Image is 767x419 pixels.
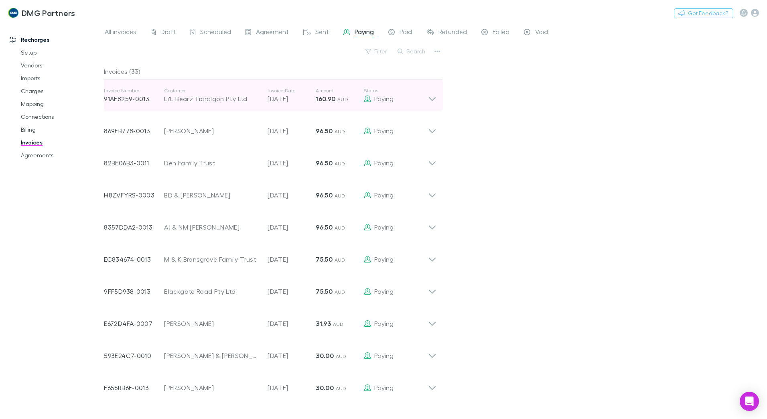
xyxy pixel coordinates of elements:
[13,85,108,98] a: Charges
[2,33,108,46] a: Recharges
[374,159,394,167] span: Paying
[335,193,345,199] span: AUD
[316,255,333,263] strong: 75.50
[97,304,443,336] div: E672D4FA-0007[PERSON_NAME][DATE]31.93 AUDPaying
[316,287,333,295] strong: 75.50
[535,28,548,38] span: Void
[13,110,108,123] a: Connections
[316,159,333,167] strong: 96.50
[316,95,335,103] strong: 160.90
[361,47,392,56] button: Filter
[316,127,333,135] strong: 96.50
[315,28,329,38] span: Sent
[268,222,316,232] p: [DATE]
[374,127,394,134] span: Paying
[200,28,231,38] span: Scheduled
[164,351,260,360] div: [PERSON_NAME] & [PERSON_NAME]
[104,287,164,296] p: 9FF5D938-0013
[374,223,394,231] span: Paying
[335,289,345,295] span: AUD
[268,319,316,328] p: [DATE]
[268,87,316,94] p: Invoice Date
[336,353,347,359] span: AUD
[104,254,164,264] p: EC834674-0013
[335,225,345,231] span: AUD
[333,321,344,327] span: AUD
[268,126,316,136] p: [DATE]
[256,28,289,38] span: Agreement
[268,254,316,264] p: [DATE]
[316,223,333,231] strong: 96.50
[337,96,348,102] span: AUD
[97,272,443,304] div: 9FF5D938-0013Blackgate Road Pty Ltd[DATE]75.50 AUDPaying
[164,287,260,296] div: Blackgate Road Pty Ltd
[316,191,333,199] strong: 96.50
[374,255,394,263] span: Paying
[104,126,164,136] p: 869FB778-0013
[336,385,347,391] span: AUD
[164,126,260,136] div: [PERSON_NAME]
[164,319,260,328] div: [PERSON_NAME]
[97,112,443,144] div: 869FB778-0013[PERSON_NAME][DATE]96.50 AUDPaying
[13,149,108,162] a: Agreements
[164,222,260,232] div: AJ & NM [PERSON_NAME]
[335,161,345,167] span: AUD
[268,287,316,296] p: [DATE]
[374,191,394,199] span: Paying
[268,158,316,168] p: [DATE]
[13,98,108,110] a: Mapping
[335,257,345,263] span: AUD
[97,176,443,208] div: H8ZVFYRS-0003BD & [PERSON_NAME][DATE]96.50 AUDPaying
[22,8,75,18] h3: DMG Partners
[374,384,394,391] span: Paying
[164,158,260,168] div: Den Family Trust
[105,28,136,38] span: All invoices
[13,46,108,59] a: Setup
[335,128,345,134] span: AUD
[400,28,412,38] span: Paid
[97,368,443,401] div: F656BB6E-0013[PERSON_NAME][DATE]30.00 AUDPaying
[164,383,260,393] div: [PERSON_NAME]
[97,208,443,240] div: 8357DDA2-0013AJ & NM [PERSON_NAME][DATE]96.50 AUDPaying
[3,3,80,22] a: DMG Partners
[374,319,394,327] span: Paying
[438,28,467,38] span: Refunded
[316,87,364,94] p: Amount
[740,392,759,411] div: Open Intercom Messenger
[355,28,374,38] span: Paying
[97,144,443,176] div: 82BE06B3-0011Den Family Trust[DATE]96.50 AUDPaying
[104,319,164,328] p: E672D4FA-0007
[104,351,164,360] p: 593E24C7-0010
[316,319,331,327] strong: 31.93
[164,190,260,200] div: BD & [PERSON_NAME]
[13,72,108,85] a: Imports
[374,95,394,102] span: Paying
[97,240,443,272] div: EC834674-0013M & K Bransgrove Family Trust[DATE]75.50 AUDPaying
[268,383,316,393] p: [DATE]
[394,47,430,56] button: Search
[364,87,428,94] p: Status
[374,352,394,359] span: Paying
[8,8,18,18] img: DMG Partners's Logo
[13,123,108,136] a: Billing
[493,28,509,38] span: Failed
[160,28,176,38] span: Draft
[268,94,316,104] p: [DATE]
[104,383,164,393] p: F656BB6E-0013
[97,336,443,368] div: 593E24C7-0010[PERSON_NAME] & [PERSON_NAME][DATE]30.00 AUDPaying
[104,190,164,200] p: H8ZVFYRS-0003
[164,94,260,104] div: Li'L Bearz Traralgon Pty Ltd
[316,384,334,392] strong: 30.00
[268,190,316,200] p: [DATE]
[104,222,164,232] p: 8357DDA2-0013
[674,8,733,18] button: Got Feedback?
[164,254,260,264] div: M & K Bransgrove Family Trust
[316,352,334,360] strong: 30.00
[104,94,164,104] p: 91AE8259-0013
[164,87,260,94] p: Customer
[104,158,164,168] p: 82BE06B3-0011
[104,87,164,94] p: Invoice Number
[97,79,443,112] div: Invoice Number91AE8259-0013CustomerLi'L Bearz Traralgon Pty LtdInvoice Date[DATE]Amount160.90 AUD...
[374,287,394,295] span: Paying
[268,351,316,360] p: [DATE]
